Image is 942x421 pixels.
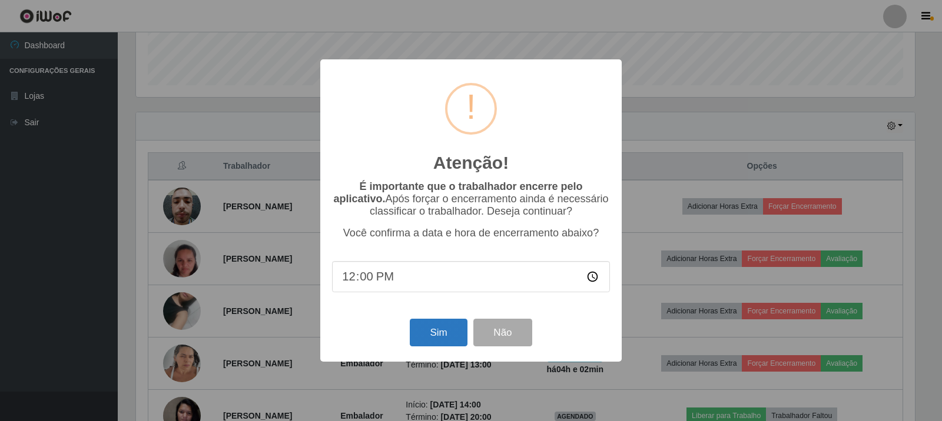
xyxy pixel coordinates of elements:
[332,227,610,239] p: Você confirma a data e hora de encerramento abaixo?
[433,152,509,173] h2: Atenção!
[332,181,610,218] p: Após forçar o encerramento ainda é necessário classificar o trabalhador. Deseja continuar?
[473,319,532,346] button: Não
[333,181,582,205] b: É importante que o trabalhador encerre pelo aplicativo.
[410,319,467,346] button: Sim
